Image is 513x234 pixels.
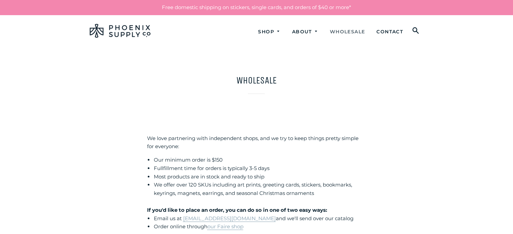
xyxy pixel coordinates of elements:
div: We love partnering with independent shops, and we try to keep things pretty simple for everyone: [147,134,366,151]
li: Our minimum order is $150 [153,156,366,164]
span: We offer over 120 SKUs including art prints, greeting cards, stickers, bookmarks, keyrings, magne... [153,181,352,196]
span: Most products are in stock and ready to ship [153,173,264,180]
h1: Wholesale [118,74,395,87]
span: Order online through [153,223,243,230]
img: Phoenix Supply Co. [90,24,150,38]
a: [EMAIL_ADDRESS][DOMAIN_NAME] [183,215,276,222]
strong: If you'd like to place an order, you can do so in one of two easy ways: [147,207,327,213]
span: Email us at and we'll send over our catalog [153,215,353,222]
a: About [287,23,323,41]
a: Wholesale [325,23,370,41]
a: Shop [253,23,286,41]
a: our Faire shop [207,223,243,230]
li: Fullfillment time for orders is typically 3-5 days [153,164,366,173]
a: Contact [371,23,408,41]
